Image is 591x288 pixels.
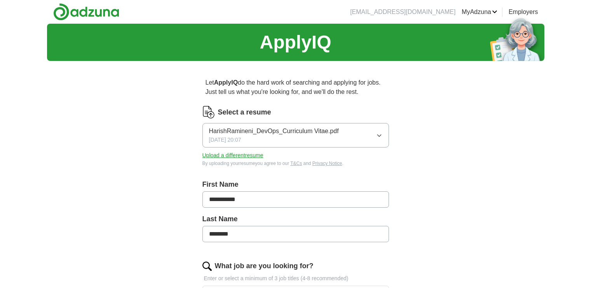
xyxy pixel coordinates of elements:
a: T&Cs [290,161,302,166]
span: [DATE] 20:07 [209,136,241,144]
a: MyAdzuna [462,7,497,17]
p: Enter or select a minimum of 3 job titles (4-8 recommended) [202,274,389,283]
a: Privacy Notice [312,161,342,166]
button: HarishRamineni_DevOps_Curriculum Vitae.pdf[DATE] 20:07 [202,123,389,147]
span: HarishRamineni_DevOps_Curriculum Vitae.pdf [209,127,339,136]
img: CV Icon [202,106,215,118]
img: Adzuna logo [53,3,119,21]
a: Employers [509,7,538,17]
label: Select a resume [218,107,271,118]
p: Let do the hard work of searching and applying for jobs. Just tell us what you're looking for, an... [202,75,389,100]
img: search.png [202,262,212,271]
strong: ApplyIQ [214,79,238,86]
label: First Name [202,179,389,190]
label: Last Name [202,214,389,224]
h1: ApplyIQ [260,28,331,56]
button: Upload a differentresume [202,151,263,160]
label: What job are you looking for? [215,261,314,271]
div: By uploading your resume you agree to our and . [202,160,389,167]
li: [EMAIL_ADDRESS][DOMAIN_NAME] [350,7,455,17]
